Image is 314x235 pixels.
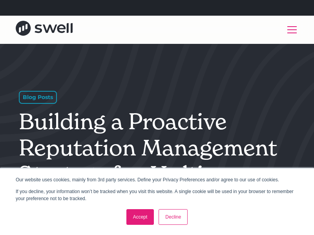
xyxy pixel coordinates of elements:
[126,209,154,225] a: Accept
[16,188,298,202] p: If you decline, your information won’t be tracked when you visit this website. A single cookie wi...
[16,21,73,38] a: home
[19,108,279,214] h1: Building a Proactive Reputation Management Strategy for Multi-Location Practices
[19,91,57,104] div: Blog Posts
[159,209,188,225] a: Decline
[283,20,298,39] div: menu
[16,176,298,183] p: Our website uses cookies, mainly from 3rd party services. Define your Privacy Preferences and/or ...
